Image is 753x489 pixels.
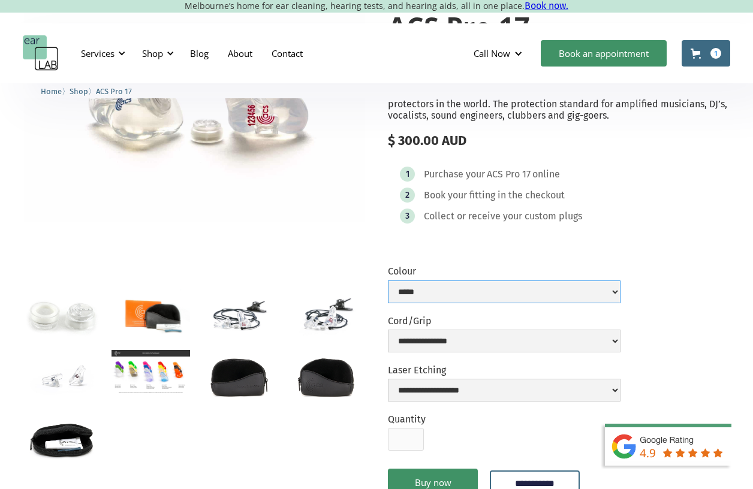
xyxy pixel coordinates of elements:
span: Home [41,87,62,96]
div: 2 [405,191,409,200]
a: open lightbox [200,350,278,402]
span: ACS Pro 17 [96,87,132,96]
a: Book an appointment [541,40,667,67]
div: Shop [142,47,163,59]
div: Book your fitting in the checkout [424,189,565,201]
div: Collect or receive your custom plugs [424,210,582,222]
label: Colour [388,265,621,277]
a: Blog [180,36,218,71]
li: 〉 [41,85,70,98]
a: open lightbox [112,289,189,341]
div: Services [74,35,129,71]
div: 1 [710,48,721,59]
a: Shop [70,85,88,96]
a: Contact [262,36,312,71]
label: Cord/Grip [388,315,621,327]
div: Call Now [474,47,510,59]
a: open lightbox [24,350,102,402]
div: $ 300.00 AUD [388,133,729,149]
a: Home [41,85,62,96]
a: open lightbox [24,412,102,463]
div: Shop [135,35,177,71]
a: ACS Pro 17 [96,85,132,96]
a: open lightbox [112,350,189,394]
div: 1 [406,170,409,179]
li: 〉 [70,85,96,98]
a: home [23,35,59,71]
p: The Pro 17 ear plugs are the most versatile and natural sounding hearing protectors in the world.... [388,87,729,122]
div: Services [81,47,115,59]
a: open lightbox [287,350,365,402]
div: Purchase your [424,168,485,180]
div: ACS Pro 17 [487,168,531,180]
a: open lightbox [200,289,278,340]
div: 3 [405,212,409,221]
div: Call Now [464,35,535,71]
a: open lightbox [24,289,102,340]
a: open lightbox [287,289,365,340]
span: Shop [70,87,88,96]
label: Laser Etching [388,364,621,376]
label: Quantity [388,413,426,425]
div: online [532,168,560,180]
a: Open cart containing 1 items [682,40,730,67]
a: About [218,36,262,71]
